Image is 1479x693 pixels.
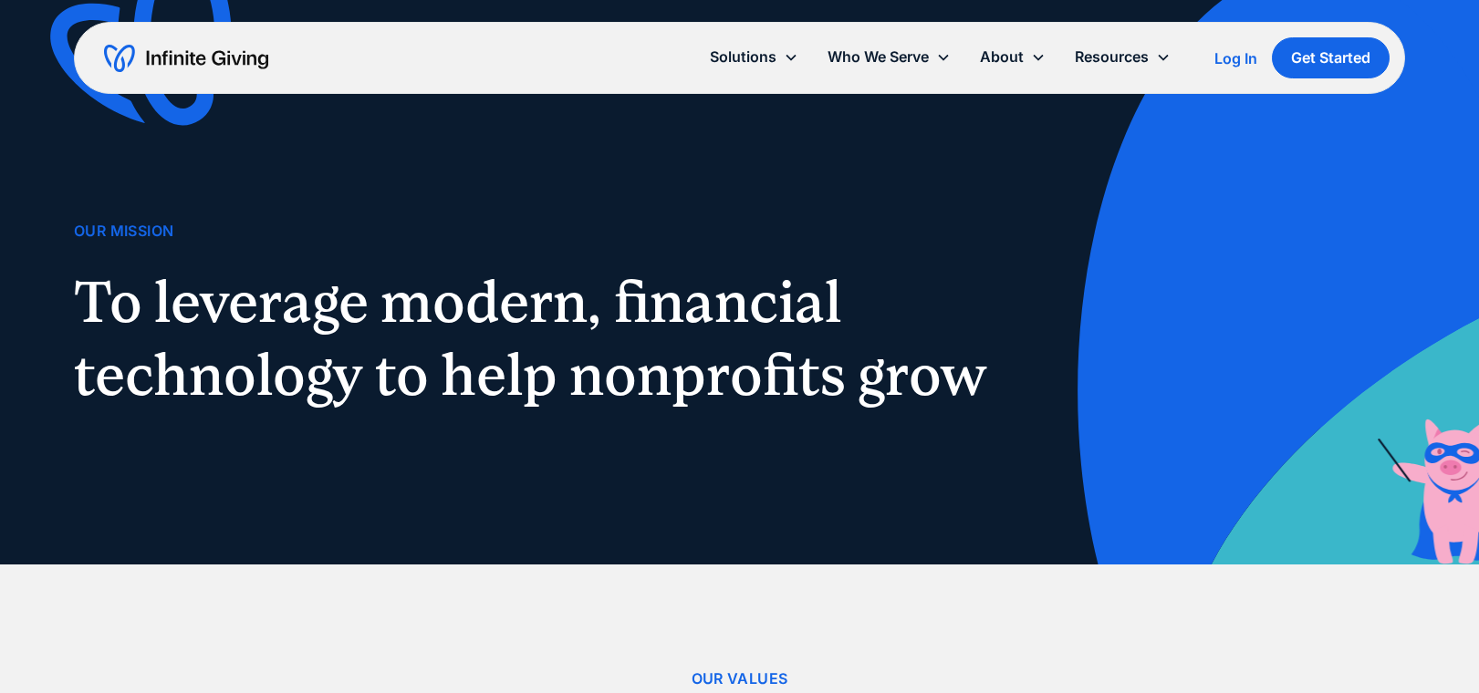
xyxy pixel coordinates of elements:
a: home [104,44,268,73]
div: Who We Serve [813,37,965,77]
div: About [965,37,1060,77]
a: Log In [1214,47,1257,69]
div: About [980,45,1024,69]
div: Resources [1075,45,1149,69]
div: Resources [1060,37,1185,77]
div: Who We Serve [828,45,929,69]
div: Our Values [692,667,788,691]
div: Our Mission [74,219,173,243]
a: Get Started [1272,37,1390,78]
h1: To leverage modern, financial technology to help nonprofits grow [74,265,1008,411]
div: Solutions [695,37,813,77]
div: Solutions [710,45,776,69]
div: Log In [1214,51,1257,66]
